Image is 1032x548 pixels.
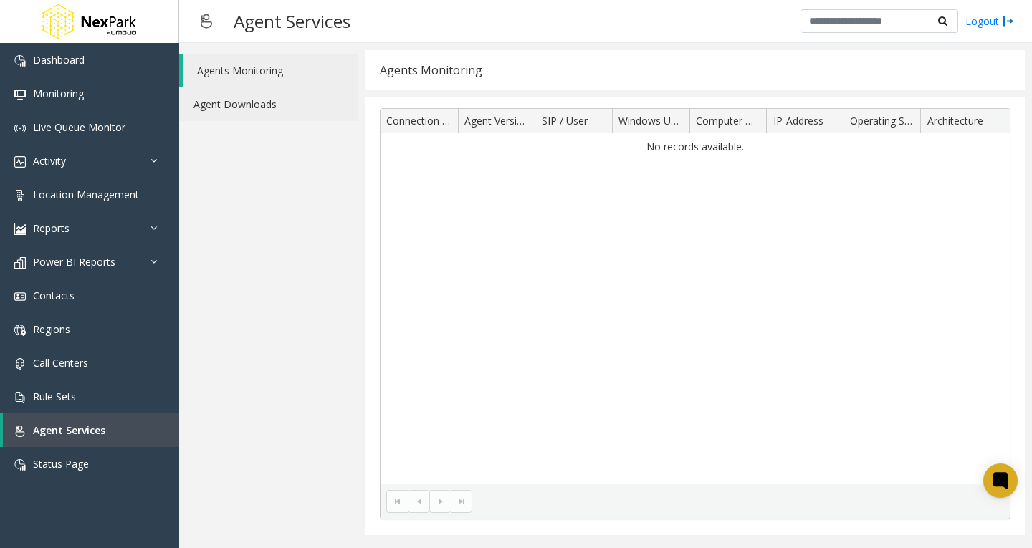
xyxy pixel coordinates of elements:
a: Agent Services [3,413,179,447]
td: No records available. [381,133,1010,160]
img: 'icon' [14,156,26,168]
span: Rule Sets [33,390,76,403]
span: IP-Address [773,114,823,128]
span: Operating System [850,114,933,128]
span: Windows User [618,114,685,128]
span: Monitoring [33,87,84,100]
span: Location Management [33,188,139,201]
img: 'icon' [14,257,26,269]
span: Architecture [927,114,983,128]
a: Agents Monitoring [183,54,358,87]
span: Computer Name [696,114,774,128]
img: 'icon' [14,190,26,201]
span: Agent Services [33,423,105,437]
span: Agent Version [464,114,529,128]
span: Call Centers [33,356,88,370]
span: Contacts [33,289,75,302]
img: 'icon' [14,426,26,437]
img: 'icon' [14,89,26,100]
span: Power BI Reports [33,255,115,269]
h3: Agent Services [226,4,358,39]
span: Live Queue Monitor [33,120,125,134]
a: Logout [965,14,1014,29]
span: Status Page [33,457,89,471]
div: Agents Monitoring [380,61,482,80]
span: Connection Time [386,114,466,128]
span: Reports [33,221,70,235]
span: Regions [33,322,70,336]
img: 'icon' [14,325,26,336]
img: 'icon' [14,55,26,67]
div: Data table [381,109,1010,484]
img: 'icon' [14,122,26,134]
span: Dashboard [33,53,85,67]
img: 'icon' [14,223,26,235]
img: 'icon' [14,392,26,403]
span: Activity [33,154,66,168]
img: pageIcon [193,4,219,39]
img: 'icon' [14,358,26,370]
a: Agent Downloads [179,87,358,121]
img: 'icon' [14,291,26,302]
img: 'icon' [14,459,26,471]
span: SIP / User [542,114,588,128]
img: logout [1003,14,1014,29]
